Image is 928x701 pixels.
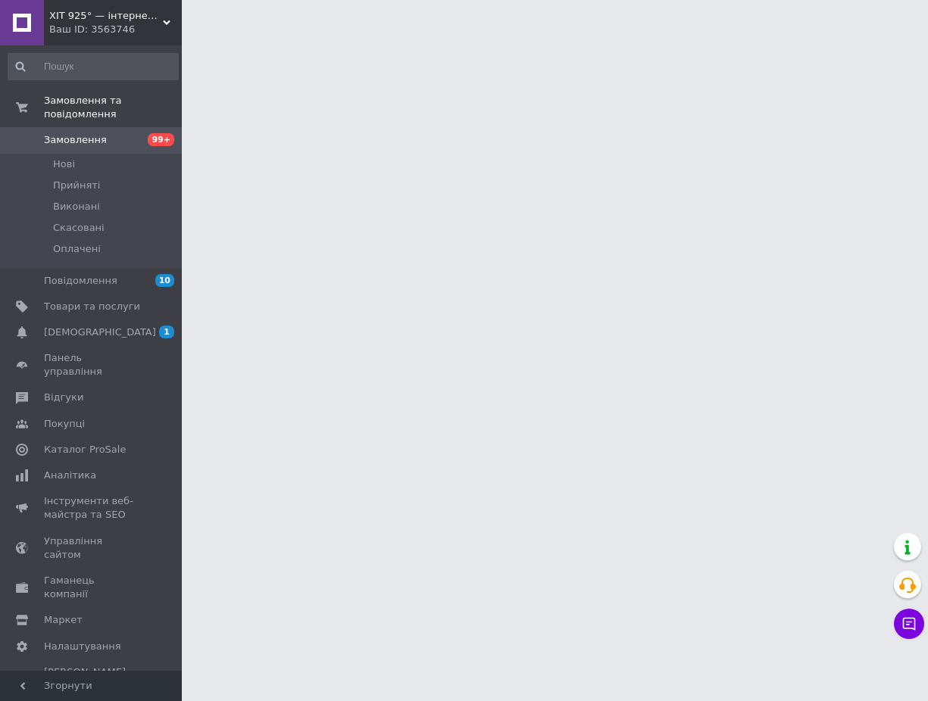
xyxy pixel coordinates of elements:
button: Чат з покупцем [894,609,924,639]
span: Покупці [44,417,85,431]
span: Оплачені [53,242,101,256]
span: Товари та послуги [44,300,140,313]
span: Виконані [53,200,100,213]
span: Відгуки [44,391,83,404]
span: Налаштування [44,640,121,653]
div: Ваш ID: 3563746 [49,23,182,36]
span: Гаманець компанії [44,574,140,601]
span: Замовлення [44,133,107,147]
span: Прийняті [53,179,100,192]
input: Пошук [8,53,179,80]
span: [DEMOGRAPHIC_DATA] [44,326,156,339]
span: 10 [155,274,174,287]
span: Аналітика [44,469,96,482]
span: Управління сайтом [44,534,140,562]
span: Замовлення та повідомлення [44,94,182,121]
span: ХІТ 925° — інтернет-магазин ювелірних прикрас зі срібла [49,9,163,23]
span: 1 [159,326,174,338]
span: Нові [53,157,75,171]
span: Інструменти веб-майстра та SEO [44,494,140,522]
span: Каталог ProSale [44,443,126,456]
span: Панель управління [44,351,140,379]
span: Повідомлення [44,274,117,288]
span: Скасовані [53,221,105,235]
span: 99+ [148,133,174,146]
span: Маркет [44,613,83,627]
